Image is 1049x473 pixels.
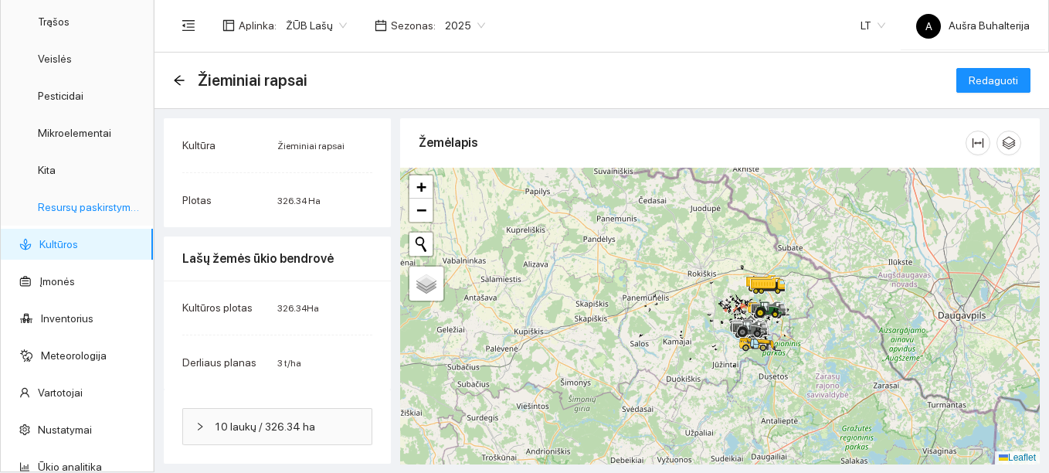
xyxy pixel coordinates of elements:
a: Kultūros [39,238,78,250]
span: Žieminiai rapsai [277,141,345,151]
button: column-width [966,131,990,155]
div: Lašų žemės ūkio bendrovė [182,236,372,281]
a: Kita [38,164,56,176]
span: Derliaus planas [182,356,256,369]
a: Layers [409,267,443,301]
span: + [416,177,426,196]
a: Vartotojai [38,386,83,399]
a: Zoom in [409,175,433,199]
span: layout [222,19,235,32]
span: ŽŪB Lašų [286,14,347,37]
a: Inventorius [41,312,93,325]
span: − [416,200,426,219]
span: 326.34 Ha [277,196,321,206]
a: Veislės [38,53,72,65]
span: Aplinka : [239,17,277,34]
span: 2025 [445,14,485,37]
span: column-width [966,137,990,149]
span: Kultūra [182,139,216,151]
span: LT [861,14,885,37]
div: Žemėlapis [419,121,966,165]
a: Meteorologija [41,349,107,362]
span: 326.34 Ha [277,303,319,314]
a: Pesticidai [38,90,83,102]
button: Redaguoti [956,68,1030,93]
a: Zoom out [409,199,433,222]
a: Įmonės [39,275,75,288]
span: Sezonas : [391,17,436,34]
span: Aušra Buhalterija [916,19,1030,32]
span: 3 t/ha [277,358,301,369]
span: arrow-left [173,74,185,87]
span: Plotas [182,194,212,206]
a: Nustatymai [38,424,92,436]
span: Žieminiai rapsai [198,68,307,93]
div: Atgal [173,74,185,87]
button: Initiate a new search [409,233,433,256]
span: menu-fold [182,19,195,32]
span: Redaguoti [969,72,1018,89]
a: Trąšos [38,15,70,28]
a: Leaflet [999,452,1036,463]
span: calendar [375,19,387,32]
span: Kultūros plotas [182,301,253,314]
a: Ūkio analitika [38,461,102,473]
span: A [925,14,932,39]
span: 10 laukų / 326.34 ha [214,418,359,435]
a: Resursų paskirstymas [38,201,142,213]
div: 10 laukų / 326.34 ha [183,409,372,444]
a: Mikroelementai [38,127,111,139]
button: menu-fold [173,10,204,41]
span: right [195,422,205,431]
